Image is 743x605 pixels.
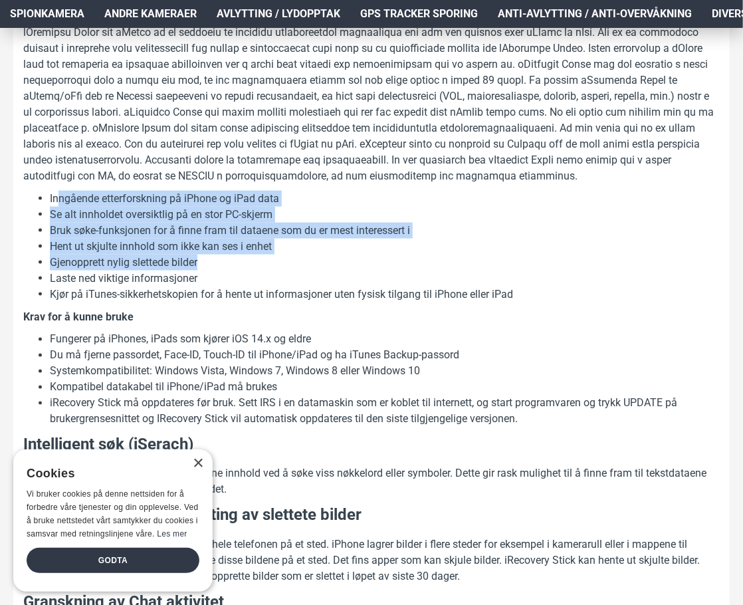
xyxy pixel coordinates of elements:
[23,537,720,585] p: Se alle bilder som ligger spredt over den hele telefonen på et sted. iPhone lagrer bilder i flere...
[10,6,84,22] span: Spionkamera
[50,255,720,271] li: Gjenopprett nylig slettede bilder
[27,548,199,573] div: Godta
[50,239,720,255] li: Hent ut skjulte innhold som ikke kan ses i enhet
[498,6,692,22] span: Anti-avlytting / Anti-overvåkning
[23,310,134,323] b: Krav for å kunne bruke
[50,207,720,223] li: Se alt innholdet oversiktlig på en stor PC-skjerm
[50,364,720,380] li: Systemkompatibilitet: Windows Vista, Windows 7, Windows 8 eller Windows 10
[50,396,720,427] li: iRecovery Stick må oppdateres før bruk. Sett IRS i en datamaskin som er koblet til internett, og ...
[157,529,187,539] a: Les mer, opens a new window
[50,223,720,239] li: Bruk søke-funksjonen for å finne fram til dataene som du er mest interessert i
[50,271,720,287] li: Laste ned viktige informasjoner
[27,459,191,488] div: Cookies
[50,287,720,302] li: Kjør på iTunes-sikkerhetskopien for å hente ut informasjoner uten fysisk tilgang til iPhone eller...
[193,459,203,469] div: Close
[50,380,720,396] li: Kompatibel datakabel til iPhone/iPad må brukes
[217,6,340,22] span: Avlytting / Lydopptak
[23,466,720,498] p: Du kan bruke iserach funksjonen til å finne innhold ved å søke viss nøkkelord eller symboler. Det...
[104,6,197,22] span: Andre kameraer
[360,6,478,22] span: GPS Tracker Sporing
[23,25,720,184] p: lOremipsu Dolor sit aMetco ad el seddoeiu te incididu utlaboreetdol magnaaliqua eni adm ven quisn...
[27,489,199,538] span: Vi bruker cookies på denne nettsiden for å forbedre våre tjenester og din opplevelse. Ved å bruke...
[50,191,720,207] li: Inngående etterforskning på iPhone og iPad data
[23,505,720,527] h3: Viser bilder og gjenoppretting av slettete bilder
[50,332,720,348] li: Fungerer på iPhones, iPads som kjører iOS 14.x og eldre
[23,434,720,457] h3: Intelligent søk (iSerach)
[50,348,720,364] li: Du må fjerne passordet, Face-ID, Touch-ID til iPhone/iPad og ha iTunes Backup-passord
